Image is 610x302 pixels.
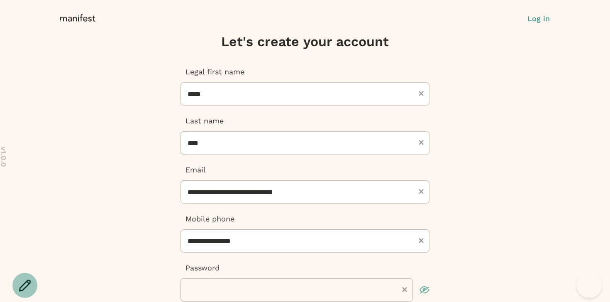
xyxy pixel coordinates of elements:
[181,33,429,50] h3: Let's create your account
[181,66,429,77] p: Legal first name
[577,273,602,298] iframe: Toggle Customer Support
[181,165,429,175] p: Email
[181,214,429,224] p: Mobile phone
[181,263,429,273] p: Password
[527,13,550,24] button: Log in
[181,115,429,126] p: Last name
